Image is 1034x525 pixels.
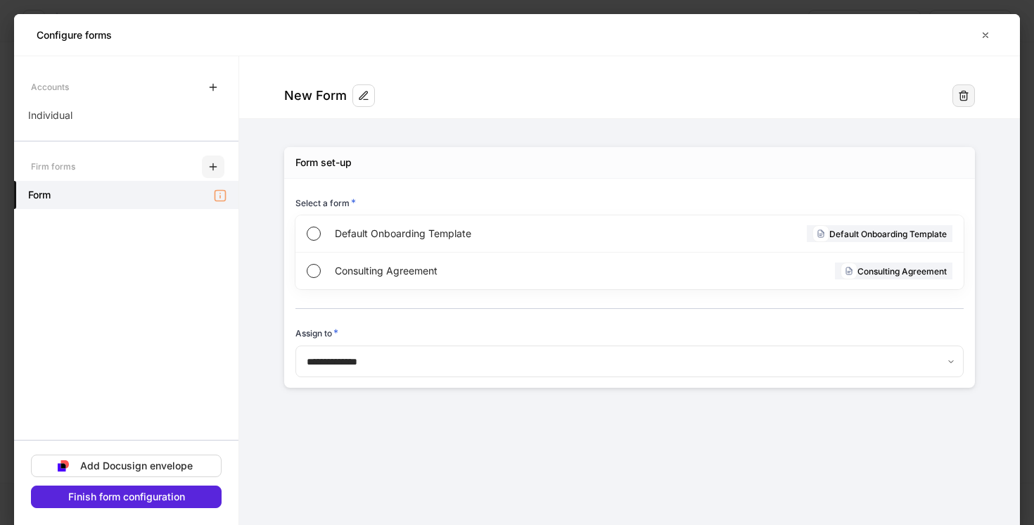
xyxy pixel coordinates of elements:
h6: Assign to [295,326,338,340]
h5: Configure forms [37,28,112,42]
div: Finish form configuration [68,492,185,502]
div: Accounts [31,75,69,99]
h5: Form [28,188,51,202]
div: Form set-up [295,156,352,170]
div: Default Onboarding Template [807,225,952,242]
span: Consulting Agreement [335,264,625,278]
span: Default Onboarding Template [335,227,628,241]
div: New Form [284,87,347,104]
button: Finish form configuration [31,486,222,508]
a: Form [14,181,238,209]
a: Individual [14,101,238,129]
button: Add Docusign envelope [31,455,222,477]
div: Firm forms [31,154,75,179]
p: Individual [28,108,72,122]
div: Consulting Agreement [835,262,952,279]
h6: Select a form [295,196,356,210]
div: Add Docusign envelope [80,461,193,471]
